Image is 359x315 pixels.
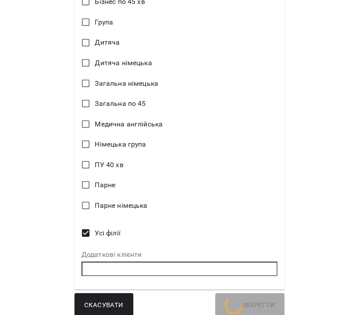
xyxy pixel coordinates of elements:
[95,78,158,89] span: Загальна німецька
[95,200,147,211] span: Парне німецька
[95,139,146,150] span: Німецька група
[95,98,146,109] span: Загальна по 45
[95,180,115,190] span: Парне
[95,228,120,238] span: Усі філії
[82,251,277,258] label: Додаткові клієнти
[84,300,124,311] span: Скасувати
[95,17,113,28] span: Група
[95,37,120,48] span: Дитяча
[95,160,123,170] span: ПУ 40 хв
[95,119,163,129] span: Медична англійська
[95,58,152,68] span: Дитяча німецька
